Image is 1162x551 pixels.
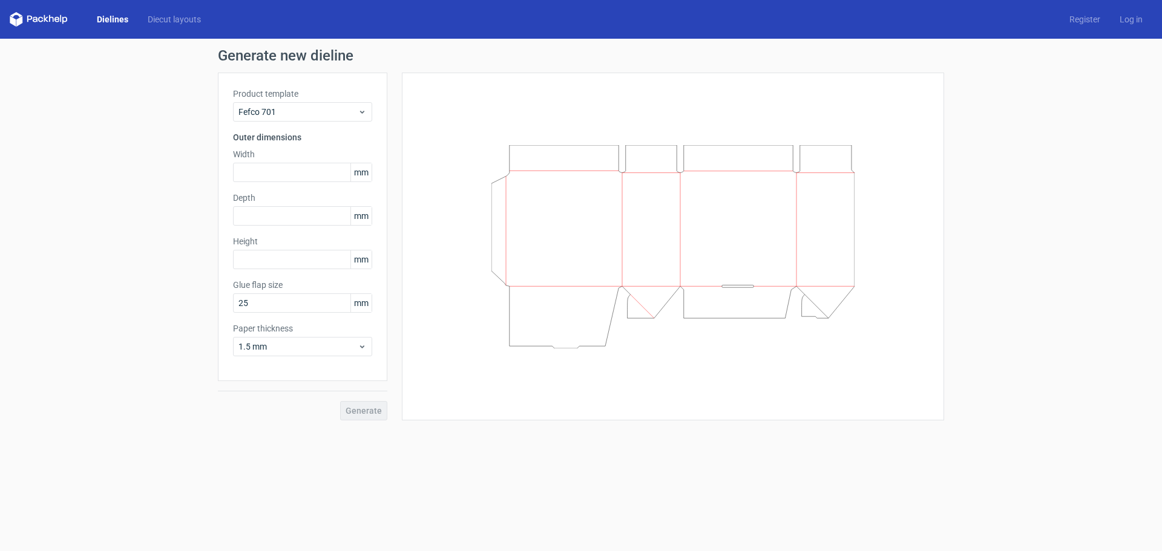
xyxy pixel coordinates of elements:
[233,131,372,143] h3: Outer dimensions
[350,250,372,269] span: mm
[233,88,372,100] label: Product template
[350,207,372,225] span: mm
[238,341,358,353] span: 1.5 mm
[87,13,138,25] a: Dielines
[233,322,372,334] label: Paper thickness
[218,48,944,63] h1: Generate new dieline
[233,148,372,160] label: Width
[1110,13,1152,25] a: Log in
[233,192,372,204] label: Depth
[233,235,372,247] label: Height
[138,13,211,25] a: Diecut layouts
[233,279,372,291] label: Glue flap size
[1060,13,1110,25] a: Register
[350,163,372,181] span: mm
[350,294,372,312] span: mm
[238,106,358,118] span: Fefco 701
